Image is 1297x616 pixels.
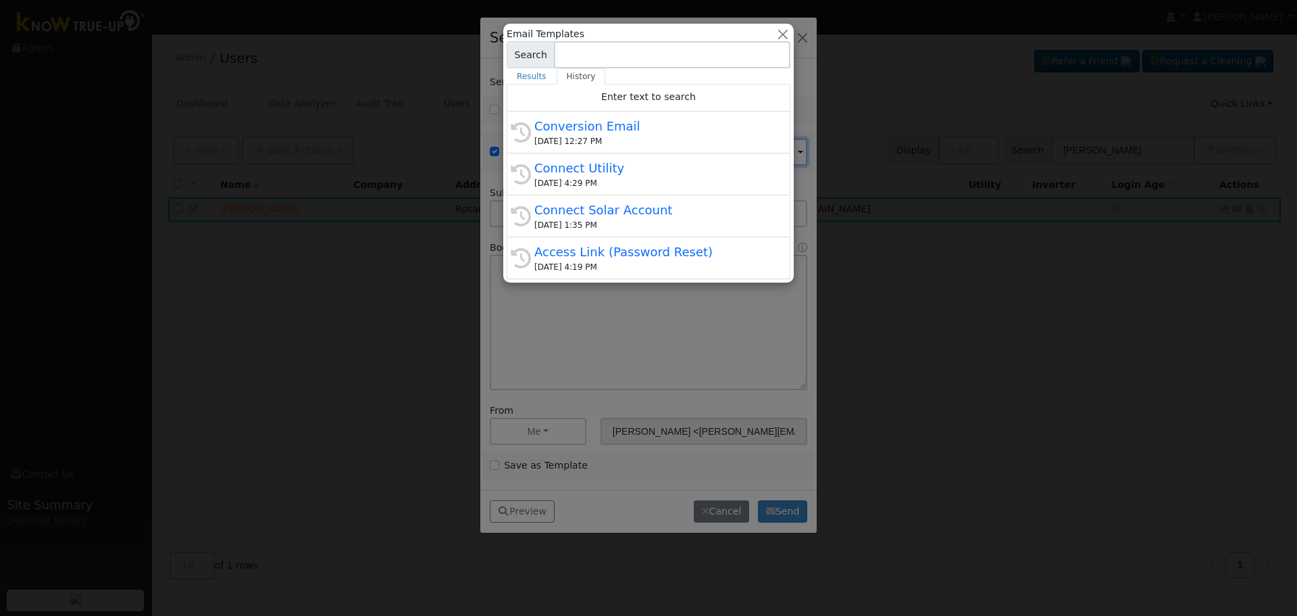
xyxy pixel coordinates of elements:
i: History [511,206,531,227]
a: History [557,68,606,85]
i: History [511,248,531,268]
div: Conversion Email [534,117,775,135]
span: Email Templates [507,27,584,41]
div: [DATE] 12:27 PM [534,135,775,147]
div: Access Link (Password Reset) [534,243,775,261]
a: Results [507,68,557,85]
div: Connect Utility [534,159,775,177]
div: [DATE] 4:19 PM [534,261,775,273]
i: History [511,122,531,143]
span: Search [507,41,555,68]
div: Connect Solar Account [534,201,775,219]
div: [DATE] 4:29 PM [534,177,775,189]
div: [DATE] 1:35 PM [534,219,775,231]
span: Enter text to search [601,91,696,102]
i: History [511,164,531,185]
